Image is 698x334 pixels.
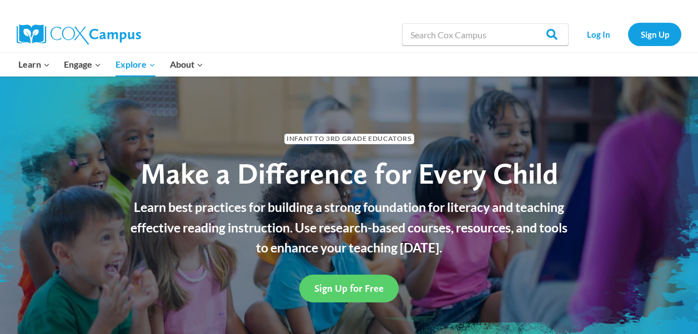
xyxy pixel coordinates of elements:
[299,275,399,302] a: Sign Up for Free
[170,57,203,72] span: About
[116,57,155,72] span: Explore
[124,197,574,258] p: Learn best practices for building a strong foundation for literacy and teaching effective reading...
[11,53,210,76] nav: Primary Navigation
[314,282,384,294] span: Sign Up for Free
[64,57,101,72] span: Engage
[574,23,681,45] nav: Secondary Navigation
[574,23,622,45] a: Log In
[18,57,50,72] span: Learn
[140,156,558,191] span: Make a Difference for Every Child
[284,134,414,144] span: Infant to 3rd Grade Educators
[628,23,681,45] a: Sign Up
[402,23,569,45] input: Search Cox Campus
[17,24,141,44] img: Cox Campus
